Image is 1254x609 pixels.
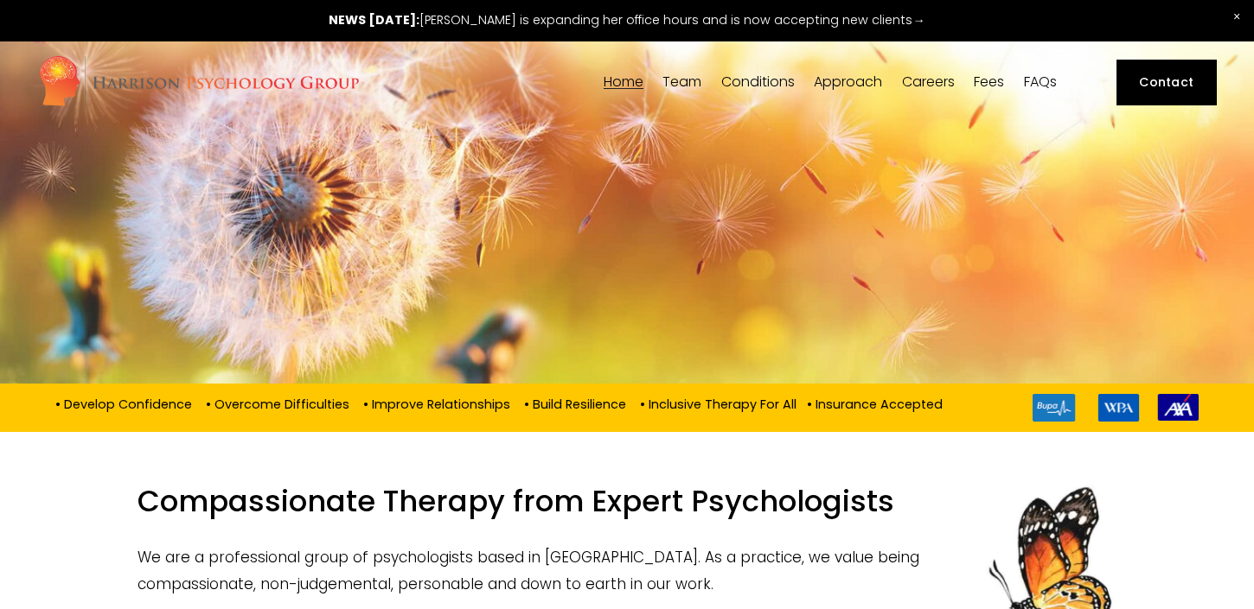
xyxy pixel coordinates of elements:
a: Contact [1116,60,1216,105]
a: FAQs [1024,74,1057,91]
a: Home [604,74,643,91]
p: • Develop Confidence • Overcome Difficulties • Improve Relationships • Build Resilience • Inclusi... [55,394,943,413]
h1: Compassionate Therapy from Expert Psychologists [138,484,1116,530]
a: folder dropdown [662,74,701,91]
span: Approach [814,75,882,89]
a: Careers [902,74,955,91]
p: We are a professional group of psychologists based in [GEOGRAPHIC_DATA]. As a practice, we value ... [138,544,1116,597]
a: Fees [974,74,1004,91]
span: Team [662,75,701,89]
img: Harrison Psychology Group [38,54,361,111]
a: folder dropdown [814,74,882,91]
span: Conditions [721,75,795,89]
a: folder dropdown [721,74,795,91]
